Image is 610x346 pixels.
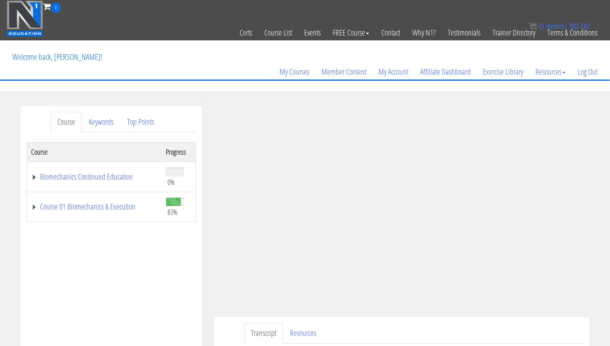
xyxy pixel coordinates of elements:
[274,52,315,91] a: My Courses
[372,52,414,91] a: My Account
[570,22,574,31] span: $
[539,22,543,31] span: 0
[121,112,161,132] a: Top Points
[167,208,178,216] span: 83%
[51,3,61,13] span: 0
[82,112,120,132] a: Keywords
[375,13,406,52] a: Contact
[406,13,442,52] a: Why N1?
[529,22,537,30] img: icon11.png
[315,52,372,91] a: Member Content
[541,13,604,52] a: Terms & Conditions
[442,13,487,52] a: Testimonials
[43,1,61,12] a: 0
[234,13,258,52] a: Certs
[284,323,323,344] a: Resources
[167,178,175,187] span: 0%
[258,13,298,52] a: Course List
[51,112,81,132] a: Course
[31,173,158,181] a: Biomechanics Continued Education
[31,203,158,211] a: Course 01 Biomechanics & Execution
[27,142,162,161] th: Course
[570,22,590,31] bdi: 0.00
[529,22,590,31] a: 0 items: $0.00
[529,52,572,91] a: Resources
[327,13,375,52] a: FREE Course
[546,22,567,31] span: items:
[477,52,529,91] a: Exercise Library
[298,13,327,52] a: Events
[6,0,43,37] img: n1-education
[414,52,477,91] a: Affiliate Dashboard
[6,41,108,73] p: Welcome back, [PERSON_NAME]!
[487,13,541,52] a: Trainer Directory
[244,323,283,344] a: Transcript
[162,142,196,161] th: Progress
[572,52,604,91] a: Log Out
